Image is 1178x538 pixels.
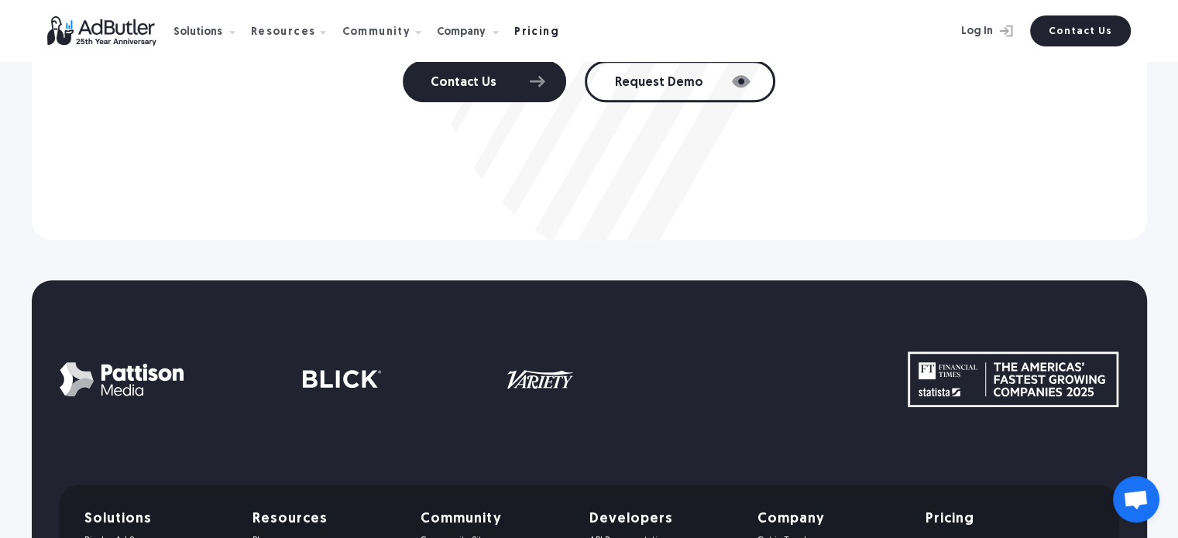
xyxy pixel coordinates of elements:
[173,27,222,38] div: Solutions
[421,512,570,526] h5: Community
[403,60,566,102] a: Contact Us
[757,512,907,526] h5: Company
[926,512,1075,526] a: Pricing
[252,512,402,526] h5: Resources
[251,27,316,38] div: Resources
[514,27,559,38] div: Pricing
[437,27,486,38] div: Company
[1030,15,1131,46] a: Contact Us
[342,27,410,38] div: Community
[84,512,234,526] h5: Solutions
[585,60,775,102] a: Request Demo
[514,24,572,38] a: Pricing
[926,512,974,526] h5: Pricing
[589,512,738,526] h5: Developers
[1113,476,1159,523] div: Open chat
[920,15,1021,46] a: Log In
